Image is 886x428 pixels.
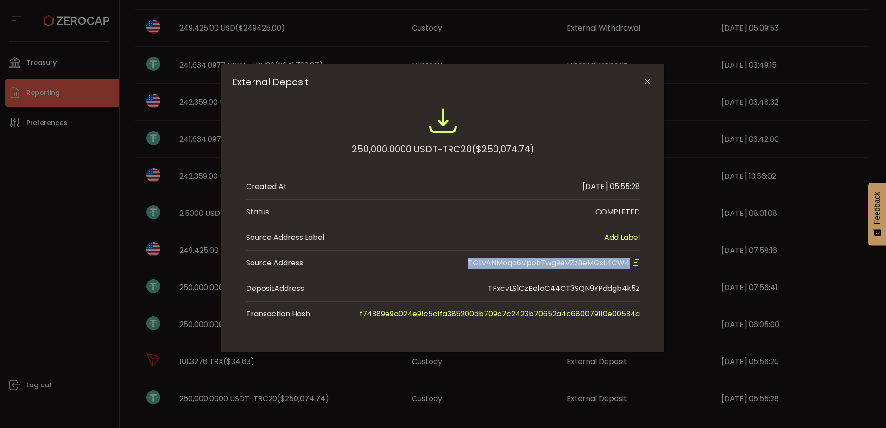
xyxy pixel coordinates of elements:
span: Feedback [873,192,881,224]
span: Transaction Hash [246,308,339,320]
span: External Deposit [232,76,612,88]
div: Address [246,283,304,294]
div: Created At [246,181,287,192]
div: [DATE] 05:55:28 [582,181,640,192]
iframe: Chat Widget [840,384,886,428]
div: Status [246,207,269,218]
div: TFxcvLS1CzBe1oC44CT3SQN9YPddgb4k5Z [488,283,640,294]
div: External Deposit [221,64,664,352]
a: f74389e9a024e91c5c1fa385200db709c7c2423b70652a4c680079110e00534a [360,308,640,319]
span: Add Label [604,232,640,243]
div: 250,000.0000 USDT-TRC20 [352,141,534,157]
span: ($250,074.74) [472,141,534,157]
div: Source Address [246,258,303,269]
span: Source Address Label [246,232,324,243]
button: Feedback - Show survey [868,183,886,245]
div: COMPLETED [595,207,640,218]
span: TGLvANMoqa6VpotiTwg9eVZzBeMGsL4CW4 [468,258,630,268]
span: Deposit [246,283,274,294]
button: Close [639,74,655,90]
